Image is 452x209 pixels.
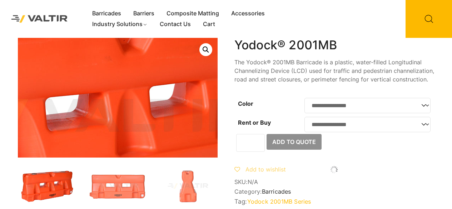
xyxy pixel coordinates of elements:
p: The Yodock® 2001MB Barricade is a plastic, water-filled Longitudinal Channelizing Device (LCD) us... [234,58,434,84]
a: Industry Solutions [86,19,154,30]
input: Product quantity [236,134,265,152]
a: Barriers [127,8,160,19]
img: 2001MB_Org_3Q.jpg [18,168,77,204]
img: 2001MB_Org_Front.jpg [88,168,147,204]
img: 2001MB_Org_Front [218,38,417,158]
label: Rent or Buy [238,119,271,126]
a: Cart [197,19,221,30]
a: Accessories [225,8,271,19]
span: Tag: [234,198,434,205]
button: Add to Quote [267,134,322,150]
img: 2001MB_Org_Side.jpg [158,168,218,204]
h1: Yodock® 2001MB [234,38,434,53]
a: Barricades [262,188,291,195]
span: Category: [234,188,434,195]
span: N/A [248,178,258,185]
a: Composite Matting [160,8,225,19]
span: SKU: [234,179,434,185]
a: Barricades [86,8,127,19]
a: Contact Us [154,19,197,30]
img: Valtir Rentals [5,9,74,29]
label: Color [238,100,253,107]
a: Yodock 2001MB Series [247,198,311,205]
